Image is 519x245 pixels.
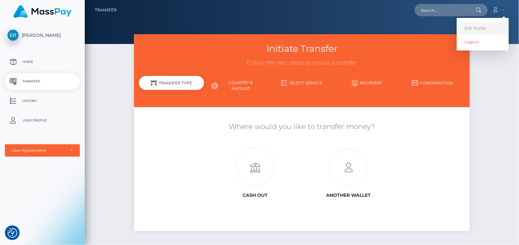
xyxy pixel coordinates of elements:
[334,77,400,89] a: Recipient
[139,76,204,90] div: Transfer Type
[5,32,80,38] span: [PERSON_NAME]
[415,4,476,16] input: Search...
[457,36,509,48] a: Logout
[7,228,17,238] button: Consent Preferences
[7,77,77,86] p: Transfer
[204,77,269,94] a: Country & Amount
[5,144,80,157] button: User Agreements
[13,5,71,18] img: MassPay
[5,54,80,70] a: Home
[5,112,80,129] a: User Profile
[269,77,334,89] a: Select Service
[139,122,465,132] h5: Where would you like to transfer money?
[12,148,66,153] div: User Agreements
[307,193,390,198] h6: Another wallet
[5,93,80,109] a: History
[95,3,117,17] a: Transfer
[139,59,465,67] h3: Follow the next steps to initiate a transfer
[7,96,77,106] p: History
[7,116,77,125] p: User Profile
[5,73,80,90] a: Transfer
[214,193,297,198] h6: Cash out
[139,42,465,55] h3: Initiate Transfer
[400,77,465,89] a: Confirmation
[457,22,509,34] a: Edit Profile
[7,57,77,67] p: Home
[7,228,17,238] img: Revisit consent button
